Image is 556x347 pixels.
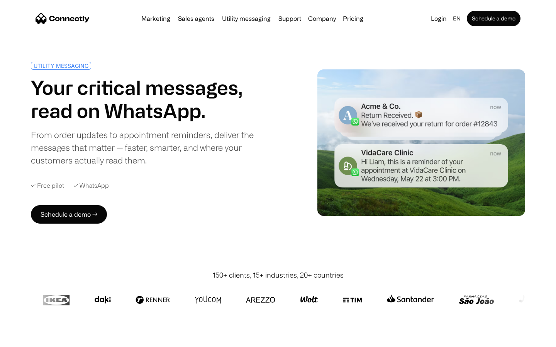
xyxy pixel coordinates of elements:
a: Login [428,13,450,24]
aside: Language selected: English [8,333,46,344]
a: Marketing [138,15,173,22]
a: Pricing [340,15,366,22]
a: Schedule a demo [467,11,520,26]
div: ✓ WhatsApp [73,182,109,189]
div: en [453,13,461,24]
a: Schedule a demo → [31,205,107,224]
h1: Your critical messages, read on WhatsApp. [31,76,275,122]
ul: Language list [15,334,46,344]
a: Utility messaging [219,15,274,22]
a: Sales agents [175,15,217,22]
div: ✓ Free pilot [31,182,64,189]
div: Company [308,13,336,24]
div: From order updates to appointment reminders, deliver the messages that matter — faster, smarter, ... [31,128,275,167]
a: Support [275,15,304,22]
div: UTILITY MESSAGING [34,63,88,69]
div: 150+ clients, 15+ industries, 20+ countries [213,270,344,280]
